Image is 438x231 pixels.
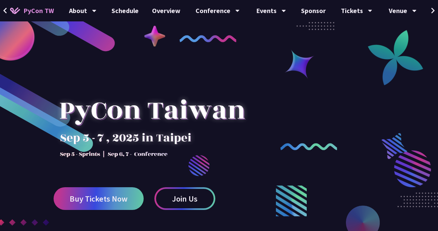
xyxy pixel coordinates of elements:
[280,143,337,150] img: curly-2.e802c9f.png
[23,6,54,16] span: PyCon TW
[10,7,20,14] img: Home icon of PyCon TW 2025
[154,187,215,210] a: Join Us
[70,195,128,203] span: Buy Tickets Now
[3,2,61,19] a: PyCon TW
[172,195,198,203] span: Join Us
[179,35,236,42] img: curly-1.ebdbada.png
[54,187,144,210] a: Buy Tickets Now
